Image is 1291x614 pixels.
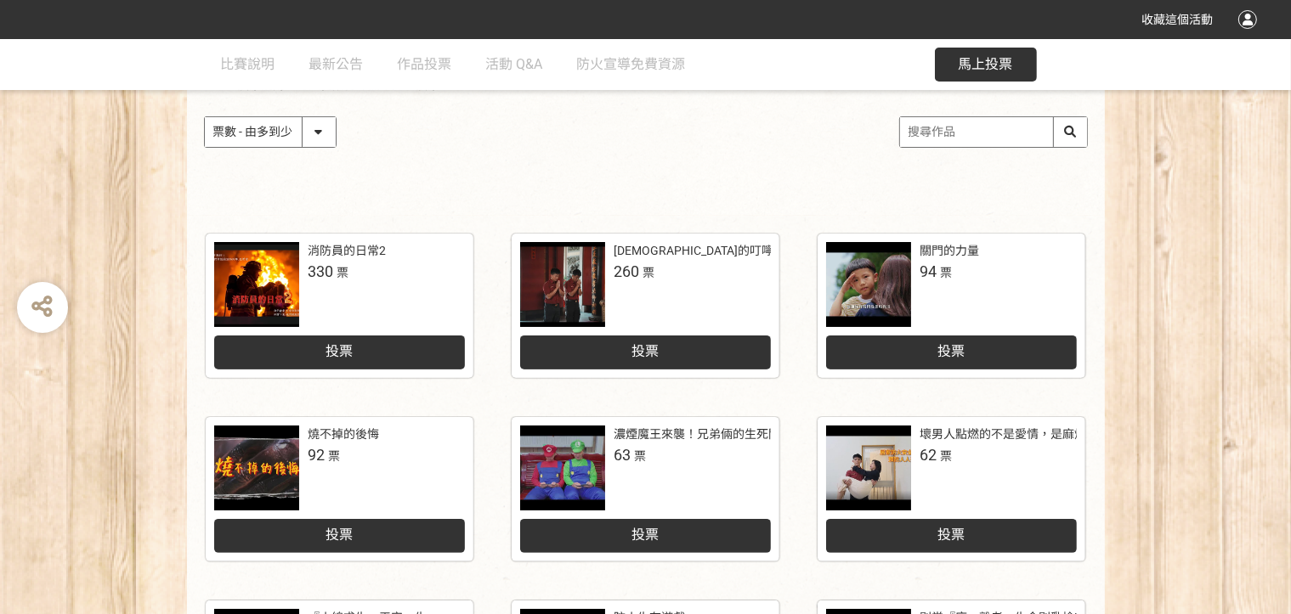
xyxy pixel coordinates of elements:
span: 馬上投票 [959,56,1013,72]
span: 票 [634,449,646,463]
input: 搜尋作品 [900,117,1087,147]
a: 最新公告 [309,39,364,90]
a: 防火宣導免費資源 [577,39,686,90]
span: 票 [940,449,952,463]
span: 投票 [631,343,659,359]
span: 投票 [937,343,965,359]
span: 投票 [631,527,659,543]
a: 活動 Q&A [486,39,543,90]
span: 比賽說明 [221,56,275,72]
div: [DEMOGRAPHIC_DATA]的叮嚀：人離火要熄，住警器不離 [614,242,916,260]
span: 330 [308,262,333,280]
a: 作品投票 [398,39,452,90]
a: 比賽說明 [221,39,275,90]
a: 壞男人點燃的不是愛情，是麻煩62票投票 [818,417,1085,561]
span: 作品投票 [398,56,452,72]
div: 濃煙魔王來襲！兄弟倆的生死關門 [614,425,792,443]
span: 票 [337,266,348,279]
span: 92 [308,446,325,464]
span: 防火宣導免費資源 [577,56,686,72]
span: 票 [643,266,654,279]
a: 消防員的日常2330票投票 [206,234,473,378]
a: [DEMOGRAPHIC_DATA]的叮嚀：人離火要熄，住警器不離260票投票 [512,234,779,378]
span: 活動 Q&A [486,56,543,72]
a: 關門的力量94票投票 [818,234,1085,378]
span: 最新公告 [309,56,364,72]
button: 馬上投票 [935,48,1037,82]
span: 收藏這個活動 [1141,13,1213,26]
div: 壞男人點燃的不是愛情，是麻煩 [920,425,1086,443]
span: 63 [614,446,631,464]
span: 260 [614,262,639,280]
span: 投票 [326,527,353,543]
span: 投票 [937,527,965,543]
span: 票 [328,449,340,463]
span: 票 [940,266,952,279]
div: 燒不掉的後悔 [308,425,379,443]
span: 94 [920,262,937,280]
div: 消防員的日常2 [308,242,386,260]
span: 投票 [326,343,353,359]
div: 關門的力量 [920,242,979,260]
a: 濃煙魔王來襲！兄弟倆的生死關門63票投票 [512,417,779,561]
span: 62 [920,446,937,464]
a: 燒不掉的後悔92票投票 [206,417,473,561]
